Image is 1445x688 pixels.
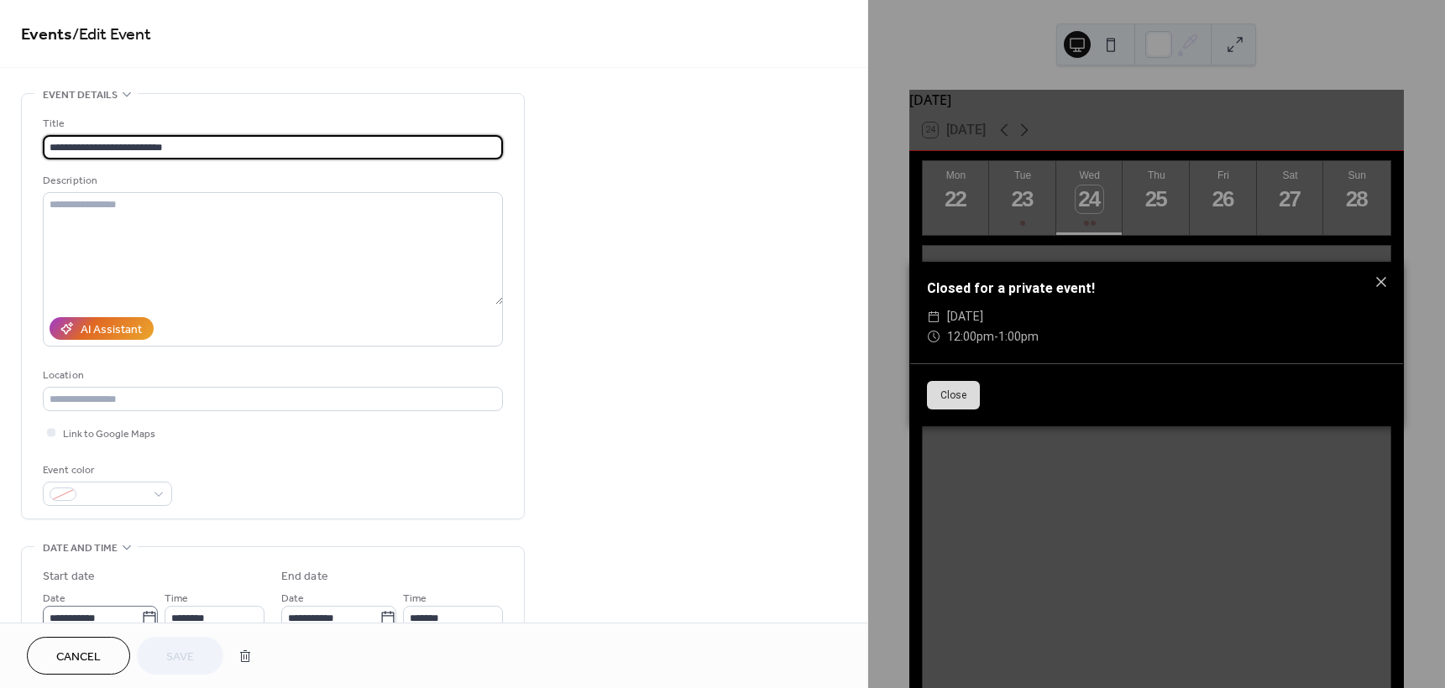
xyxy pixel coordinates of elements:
span: Time [403,590,427,607]
div: ​ [927,327,940,347]
span: - [994,330,998,343]
span: Cancel [56,649,101,666]
span: Date [281,590,304,607]
button: Close [927,381,980,409]
span: 12:00pm [947,330,994,343]
span: [DATE] [947,307,983,327]
span: Link to Google Maps [63,425,155,443]
span: Date and time [43,539,118,557]
span: 1:00pm [998,330,1039,343]
div: Event color [43,461,169,479]
div: Description [43,172,500,190]
div: Start date [43,568,95,586]
span: Time [165,590,188,607]
button: Cancel [27,637,130,675]
div: Closed for a private event! [910,279,1403,299]
button: AI Assistant [50,317,154,340]
a: Events [21,18,72,51]
span: Date [43,590,65,607]
div: Title [43,115,500,133]
div: End date [281,568,328,586]
div: AI Assistant [81,321,142,339]
div: ​ [927,307,940,327]
span: Event details [43,86,118,104]
div: Location [43,367,500,384]
span: / Edit Event [72,18,151,51]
